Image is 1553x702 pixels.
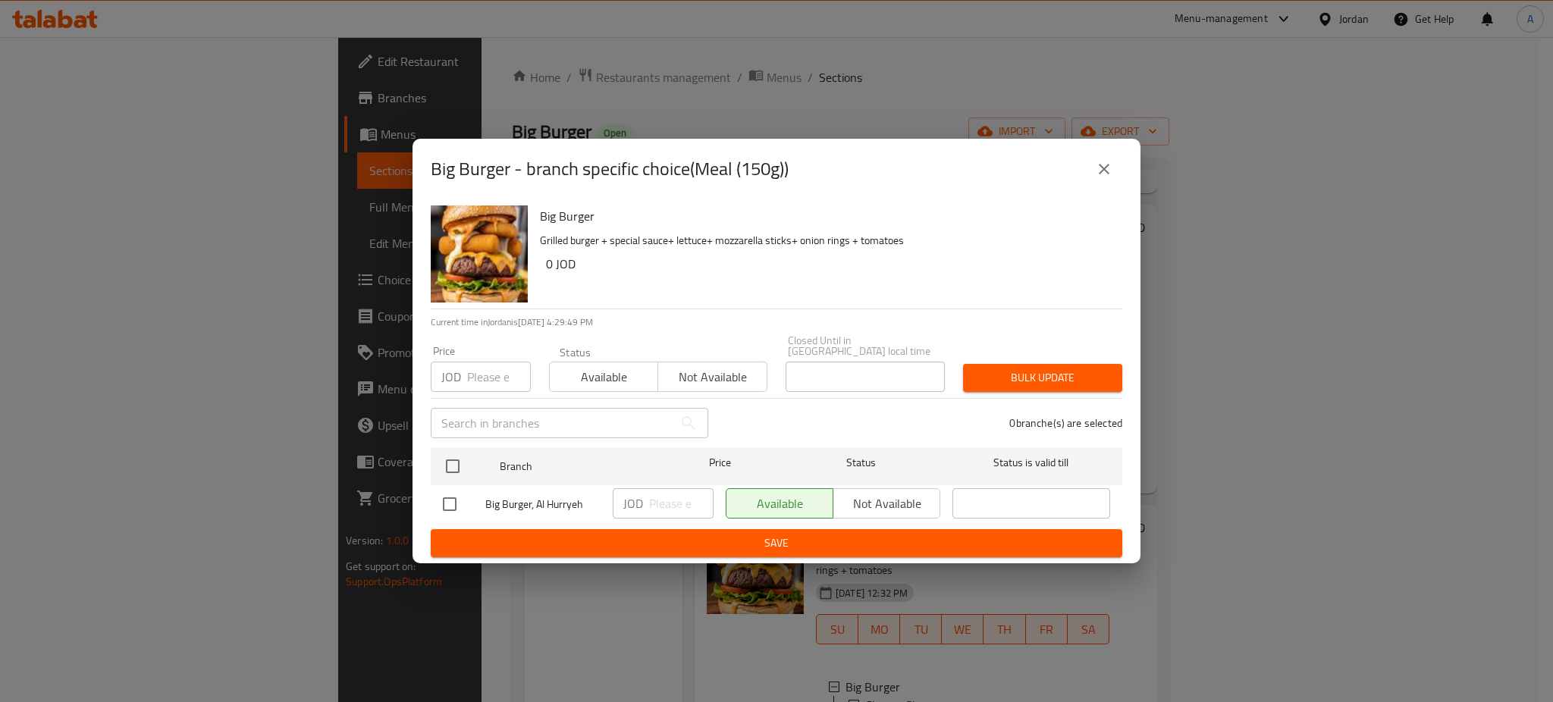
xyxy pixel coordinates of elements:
input: Please enter price [649,488,714,519]
h6: 0 JOD [546,253,1110,274]
button: Not available [657,362,767,392]
p: Current time in Jordan is [DATE] 4:29:49 PM [431,315,1122,329]
span: Big Burger, Al Hurryeh [485,495,601,514]
p: JOD [623,494,643,512]
span: Available [556,366,652,388]
button: Save [431,529,1122,557]
span: Status [783,453,940,472]
input: Please enter price [467,362,531,392]
span: Save [443,534,1110,553]
p: Grilled burger + special sauce+ lettuce+ mozzarella sticks+ onion rings + tomatoes [540,231,1110,250]
img: Big Burger [431,205,528,302]
p: JOD [441,368,461,386]
button: Available [549,362,658,392]
span: Price [670,453,770,472]
span: Bulk update [975,368,1110,387]
span: Branch [500,457,657,476]
span: Status is valid till [952,453,1110,472]
input: Search in branches [431,408,673,438]
button: close [1086,151,1122,187]
h2: Big Burger - branch specific choice(Meal (150g)) [431,157,789,181]
p: 0 branche(s) are selected [1009,415,1122,431]
button: Bulk update [963,364,1122,392]
span: Not available [664,366,761,388]
h6: Big Burger [540,205,1110,227]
